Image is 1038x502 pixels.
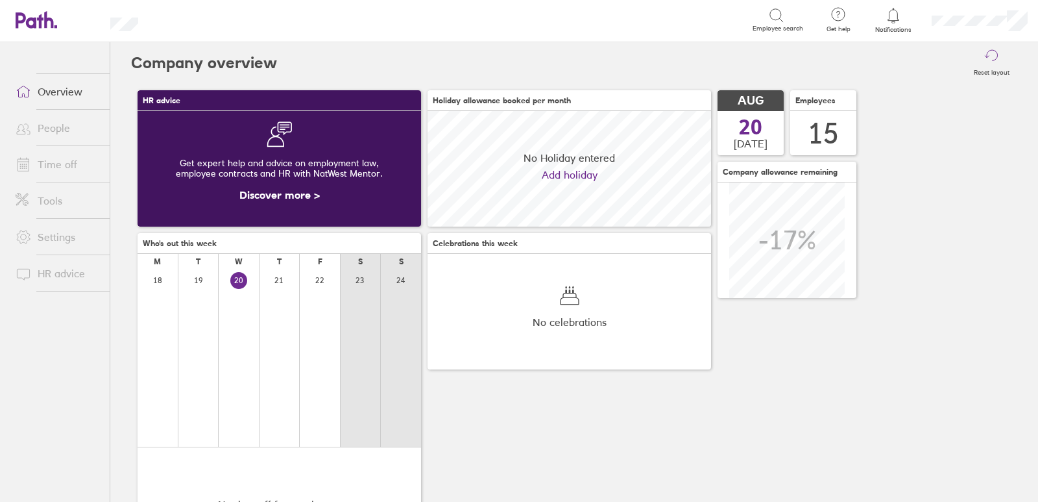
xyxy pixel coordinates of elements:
[143,239,217,248] span: Who's out this week
[542,169,597,181] a: Add holiday
[795,96,836,105] span: Employees
[873,6,915,34] a: Notifications
[433,96,571,105] span: Holiday allowance booked per month
[5,224,110,250] a: Settings
[239,188,320,201] a: Discover more >
[131,42,277,84] h2: Company overview
[399,257,404,266] div: S
[753,25,803,32] span: Employee search
[723,168,838,177] span: Company allowance remaining
[5,188,110,214] a: Tools
[808,117,839,150] div: 15
[817,25,860,33] span: Get help
[966,42,1017,84] button: Reset layout
[196,257,200,266] div: T
[5,115,110,141] a: People
[5,79,110,105] a: Overview
[143,96,180,105] span: HR advice
[966,65,1017,77] label: Reset layout
[277,257,282,266] div: T
[5,260,110,286] a: HR advice
[318,257,322,266] div: F
[5,151,110,177] a: Time off
[154,257,161,266] div: M
[235,257,243,266] div: W
[738,94,764,108] span: AUG
[358,257,363,266] div: S
[873,26,915,34] span: Notifications
[739,117,762,138] span: 20
[524,152,615,164] span: No Holiday entered
[533,316,607,328] span: No celebrations
[148,147,411,189] div: Get expert help and advice on employment law, employee contracts and HR with NatWest Mentor.
[734,138,767,149] span: [DATE]
[433,239,518,248] span: Celebrations this week
[173,14,206,25] div: Search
